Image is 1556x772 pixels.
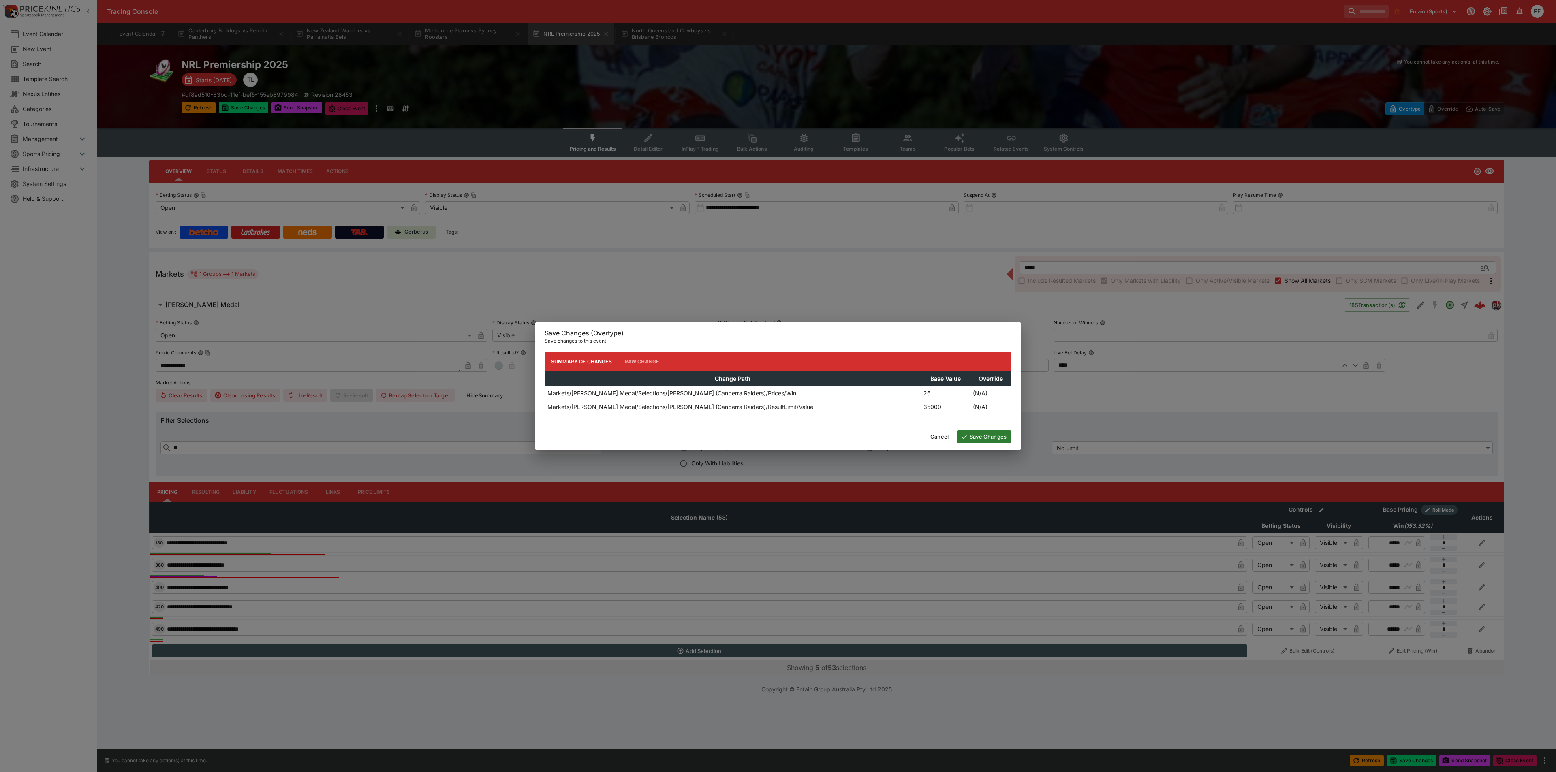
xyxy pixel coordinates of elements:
[618,352,666,371] button: Raw Change
[970,371,1011,386] th: Override
[547,389,796,397] p: Markets/[PERSON_NAME] Medal/Selections/[PERSON_NAME] (Canberra Raiders)/Prices/Win
[547,403,813,411] p: Markets/[PERSON_NAME] Medal/Selections/[PERSON_NAME] (Canberra Raiders)/ResultLimit/Value
[921,400,970,414] td: 35000
[970,400,1011,414] td: (N/A)
[545,371,921,386] th: Change Path
[545,329,1011,337] h6: Save Changes (Overtype)
[921,371,970,386] th: Base Value
[925,430,953,443] button: Cancel
[970,386,1011,400] td: (N/A)
[921,386,970,400] td: 26
[545,352,618,371] button: Summary of Changes
[957,430,1011,443] button: Save Changes
[545,337,1011,345] p: Save changes to this event.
